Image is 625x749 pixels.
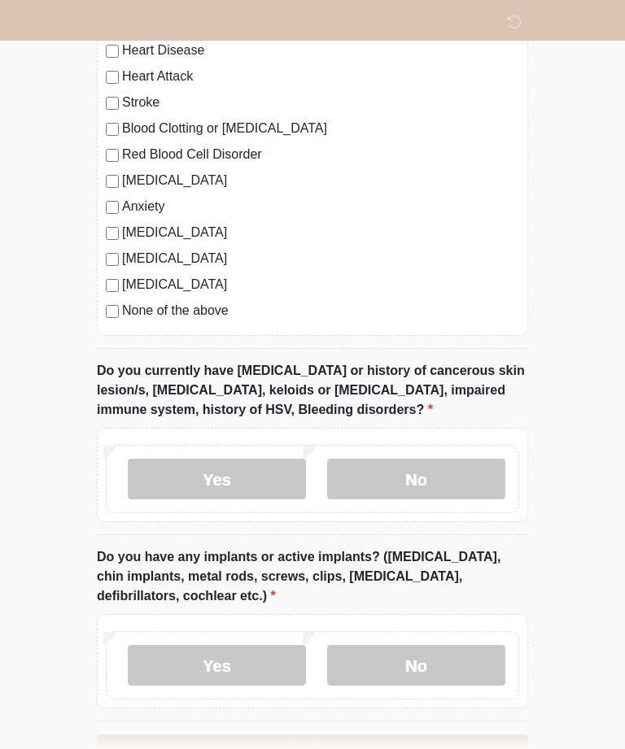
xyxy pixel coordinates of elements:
[106,280,119,293] input: [MEDICAL_DATA]
[122,41,519,61] label: Heart Disease
[122,302,519,321] label: None of the above
[122,94,519,113] label: Stroke
[122,198,519,217] label: Anxiety
[327,646,505,686] label: No
[97,548,528,607] label: Do you have any implants or active implants? ([MEDICAL_DATA], chin implants, metal rods, screws, ...
[106,254,119,267] input: [MEDICAL_DATA]
[106,98,119,111] input: Stroke
[106,306,119,319] input: None of the above
[106,176,119,189] input: [MEDICAL_DATA]
[106,228,119,241] input: [MEDICAL_DATA]
[122,224,519,243] label: [MEDICAL_DATA]
[97,362,528,420] label: Do you currently have [MEDICAL_DATA] or history of cancerous skin lesion/s, [MEDICAL_DATA], keloi...
[122,67,519,87] label: Heart Attack
[122,172,519,191] label: [MEDICAL_DATA]
[128,646,306,686] label: Yes
[122,146,519,165] label: Red Blood Cell Disorder
[81,12,102,33] img: Sm Skin La Laser Logo
[106,46,119,59] input: Heart Disease
[122,250,519,269] label: [MEDICAL_DATA]
[106,202,119,215] input: Anxiety
[122,120,519,139] label: Blood Clotting or [MEDICAL_DATA]
[106,150,119,163] input: Red Blood Cell Disorder
[128,459,306,500] label: Yes
[327,459,505,500] label: No
[106,124,119,137] input: Blood Clotting or [MEDICAL_DATA]
[106,72,119,85] input: Heart Attack
[122,276,519,295] label: [MEDICAL_DATA]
